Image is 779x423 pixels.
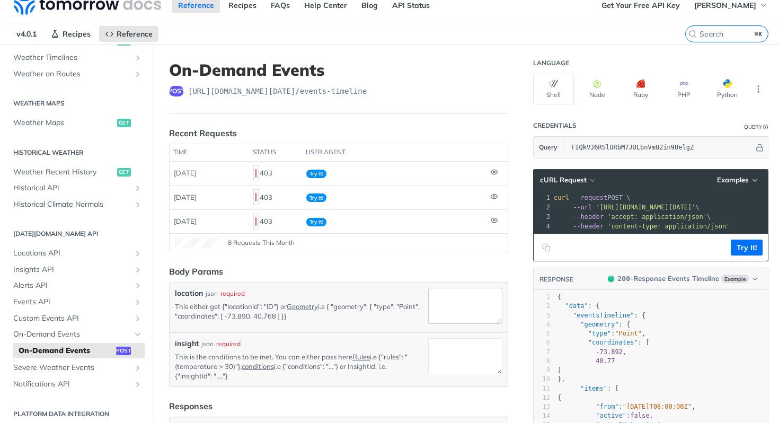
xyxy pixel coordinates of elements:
span: "coordinates" [588,339,638,346]
span: \ [554,204,700,211]
th: time [170,144,249,161]
span: Example [721,275,749,283]
div: 2 [534,202,552,212]
span: "Point" [615,330,642,337]
a: Weather Recent Historyget [8,164,145,180]
a: Weather on RoutesShow subpages for Weather on Routes [8,66,145,82]
div: 3 [534,212,552,222]
span: : [ [557,339,650,346]
div: 403 [253,213,298,231]
span: : { [557,312,645,319]
button: Show subpages for Severe Weather Events [134,364,142,372]
span: : , [557,330,645,337]
div: Query [744,123,762,131]
button: Show subpages for Historical Climate Normals [134,200,142,209]
span: --header [573,213,604,221]
span: ] [557,366,561,374]
a: Events APIShow subpages for Events API [8,294,145,310]
span: Weather Maps [13,118,114,128]
span: : { [557,302,600,310]
span: 403 [255,193,256,201]
div: 4 [534,222,552,231]
label: location [175,288,203,299]
span: , [557,348,626,356]
button: Hide [754,142,765,153]
div: Body Params [169,265,223,278]
div: 5 [534,329,550,338]
canvas: Line Graph [175,237,217,248]
h2: Platform DATA integration [8,409,145,419]
div: 3 [534,311,550,320]
h2: [DATE][DOMAIN_NAME] API [8,229,145,239]
div: required [216,339,241,349]
p: This either get {"locationId": "ID"} or i.e { "geometry": { "type": "Point", "coordinates": [ -73... [175,302,424,321]
button: RESPONSE [539,274,574,285]
div: 13 [534,402,550,411]
span: \ [554,213,711,221]
div: 403 [253,164,298,182]
div: - Response Events Timeline [618,274,719,284]
span: { [557,293,561,301]
span: "[DATE]T08:00:00Z" [623,403,692,410]
span: '[URL][DOMAIN_NAME][DATE]' [596,204,695,211]
span: { [557,394,561,401]
a: Reference [99,26,158,42]
div: required [220,289,245,298]
span: [PERSON_NAME] [694,1,756,10]
button: 200200-Response Events TimelineExample [603,274,763,284]
button: Node [577,74,617,104]
button: Examples [713,175,763,186]
span: : { [557,321,630,328]
span: Weather Timelines [13,52,131,63]
button: Show subpages for Notifications API [134,380,142,389]
a: Locations APIShow subpages for Locations API [8,245,145,261]
div: json [201,339,214,349]
span: }, [557,375,565,383]
span: "eventsTimeline" [573,312,634,319]
span: v4.0.1 [11,26,42,42]
button: Show subpages for Events API [134,298,142,306]
a: Historical Climate NormalsShow subpages for Historical Climate Normals [8,197,145,213]
button: Show subpages for Custom Events API [134,314,142,323]
a: Recipes [45,26,96,42]
span: [DATE] [174,217,197,225]
a: Rules [352,352,370,361]
span: Historical Climate Normals [13,199,131,210]
div: Language [533,59,569,67]
span: "items" [580,385,607,392]
span: On-Demand Events [13,329,131,340]
button: Ruby [620,74,661,104]
span: post [116,347,131,355]
a: Custom Events APIShow subpages for Custom Events API [8,311,145,327]
h1: On-Demand Events [169,60,508,80]
button: Show subpages for Locations API [134,249,142,258]
button: Show subpages for Alerts API [134,281,142,290]
a: Historical APIShow subpages for Historical API [8,180,145,196]
span: cURL Request [540,175,587,184]
span: 'accept: application/json' [607,213,707,221]
button: Shell [533,74,574,104]
button: Show subpages for Weather on Routes [134,70,142,78]
p: This is the conditions to be met. You can either pass here i.e {"rules": "(temperature > 30)"}. i... [175,352,424,381]
div: 2 [534,302,550,311]
span: Weather on Routes [13,69,131,80]
a: Weather Mapsget [8,115,145,131]
a: On-Demand Eventspost [13,343,145,359]
span: "active" [596,412,626,419]
div: 6 [534,338,550,347]
div: Credentials [533,121,577,130]
button: Copy to clipboard [539,240,554,255]
th: user agent [302,144,486,161]
div: QueryInformation [744,123,768,131]
a: conditions [242,362,274,371]
span: 200 [618,275,630,283]
span: Query [539,143,557,152]
a: Weather TimelinesShow subpages for Weather Timelines [8,50,145,66]
button: Query [534,137,563,158]
button: More Languages [750,81,766,97]
button: Try It! [731,240,763,255]
th: status [249,144,302,161]
h2: Historical Weather [8,148,145,157]
span: --header [573,223,604,230]
div: Responses [169,400,213,412]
